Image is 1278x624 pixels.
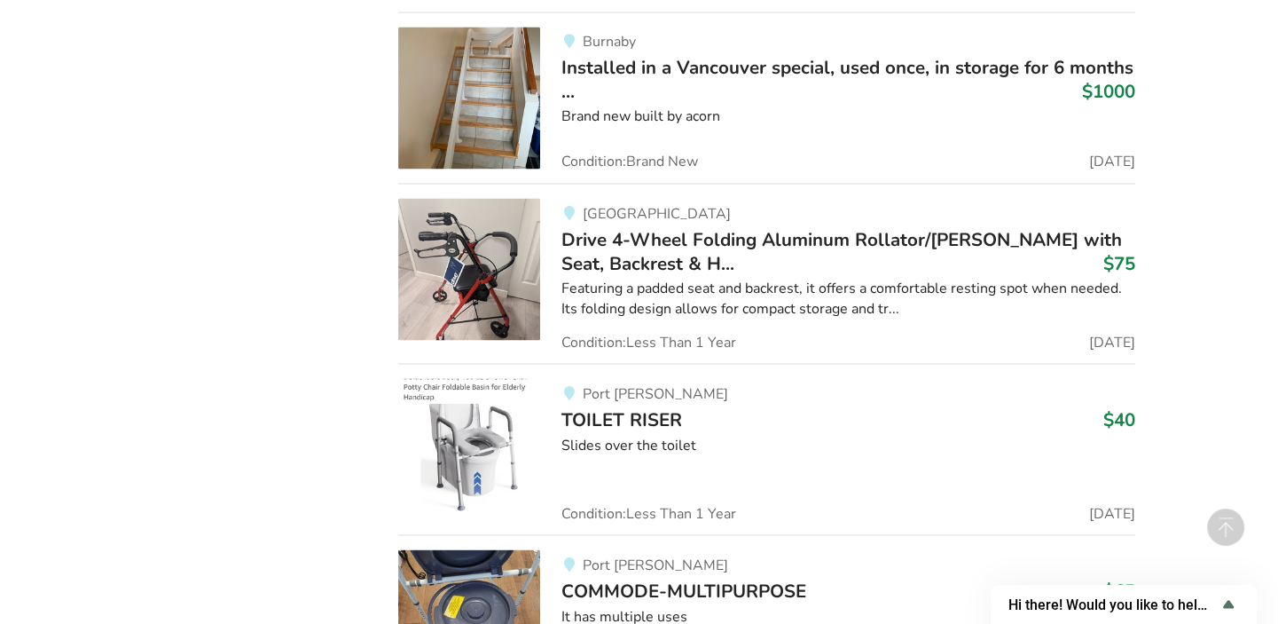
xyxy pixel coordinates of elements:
div: Slides over the toilet [561,435,1135,455]
a: mobility-installed in a vancouver special, used once, in storage for 6 months cost me $12000 Burn... [398,12,1135,183]
img: mobility-installed in a vancouver special, used once, in storage for 6 months cost me $12000 [398,27,540,169]
div: Featuring a padded seat and backrest, it offers a comfortable resting spot when needed. Its foldi... [561,278,1135,319]
img: mobility-drive 4-wheel folding aluminum rollator/walker with seat, backrest & handbrake, 32-37-in... [398,198,540,340]
span: COMMODE-MULTIPURPOSE [561,578,806,603]
a: mobility-drive 4-wheel folding aluminum rollator/walker with seat, backrest & handbrake, 32-37-in... [398,183,1135,363]
a: bathroom safety-toilet riserPort [PERSON_NAME]TOILET RISER$40Slides over the toiletCondition:Less... [398,363,1135,534]
span: [DATE] [1089,154,1135,169]
button: Show survey - Hi there! Would you like to help us improve AssistList? [1008,594,1239,615]
h3: $1000 [1082,80,1135,103]
span: Hi there! Would you like to help us improve AssistList? [1008,596,1218,613]
span: Port [PERSON_NAME] [582,383,727,403]
span: Condition: Brand New [561,154,698,169]
div: Brand new built by acorn [561,107,1135,127]
span: [GEOGRAPHIC_DATA] [582,203,730,223]
h3: $75 [1103,251,1135,274]
h3: $40 [1103,407,1135,430]
span: [DATE] [1089,506,1135,520]
span: [DATE] [1089,335,1135,349]
span: Installed in a Vancouver special, used once, in storage for 6 months ... [561,55,1133,103]
span: Condition: Less Than 1 Year [561,506,736,520]
span: Burnaby [582,32,635,51]
span: TOILET RISER [561,407,682,431]
h3: $65 [1103,579,1135,602]
span: Drive 4-Wheel Folding Aluminum Rollator/[PERSON_NAME] with Seat, Backrest & H... [561,226,1122,274]
span: Port [PERSON_NAME] [582,555,727,574]
img: bathroom safety-toilet riser [398,378,540,520]
span: Condition: Less Than 1 Year [561,335,736,349]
